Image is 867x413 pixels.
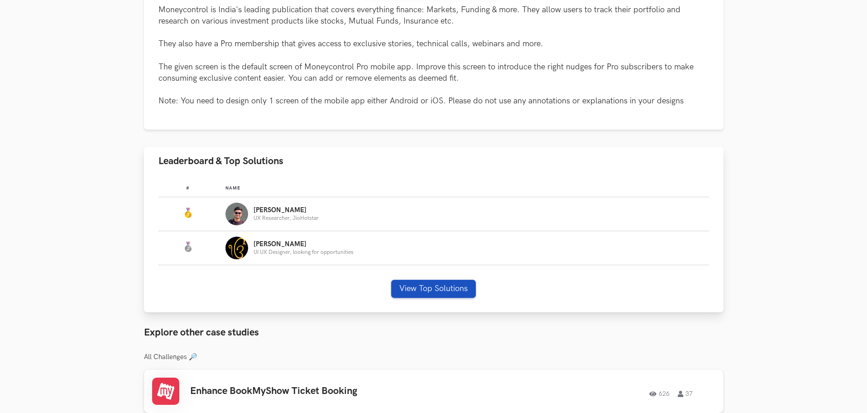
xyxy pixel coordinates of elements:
[144,175,723,312] div: Leaderboard & Top Solutions
[225,237,248,259] img: Profile photo
[391,280,476,298] button: View Top Solutions
[144,369,723,413] a: Enhance BookMyShow Ticket Booking62637
[649,391,670,397] span: 626
[186,185,190,191] span: #
[144,147,723,175] button: Leaderboard & Top Solutions
[190,385,447,397] h3: Enhance BookMyShow Ticket Booking
[182,208,193,219] img: Gold Medal
[144,327,723,339] h3: Explore other case studies
[254,241,354,248] p: [PERSON_NAME]
[225,203,248,225] img: Profile photo
[158,155,283,167] span: Leaderboard & Top Solutions
[158,4,709,107] p: Moneycontrol is India's leading publication that covers everything finance: Markets, Funding & mo...
[254,207,319,214] p: [PERSON_NAME]
[678,391,693,397] span: 37
[254,249,354,255] p: UI UX Designer, looking for opportunities
[225,185,240,191] span: Name
[254,215,319,221] p: UX Researcher, JioHotstar
[158,178,709,265] table: Leaderboard
[144,353,723,361] h3: All Challenges 🔎
[182,242,193,253] img: Silver Medal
